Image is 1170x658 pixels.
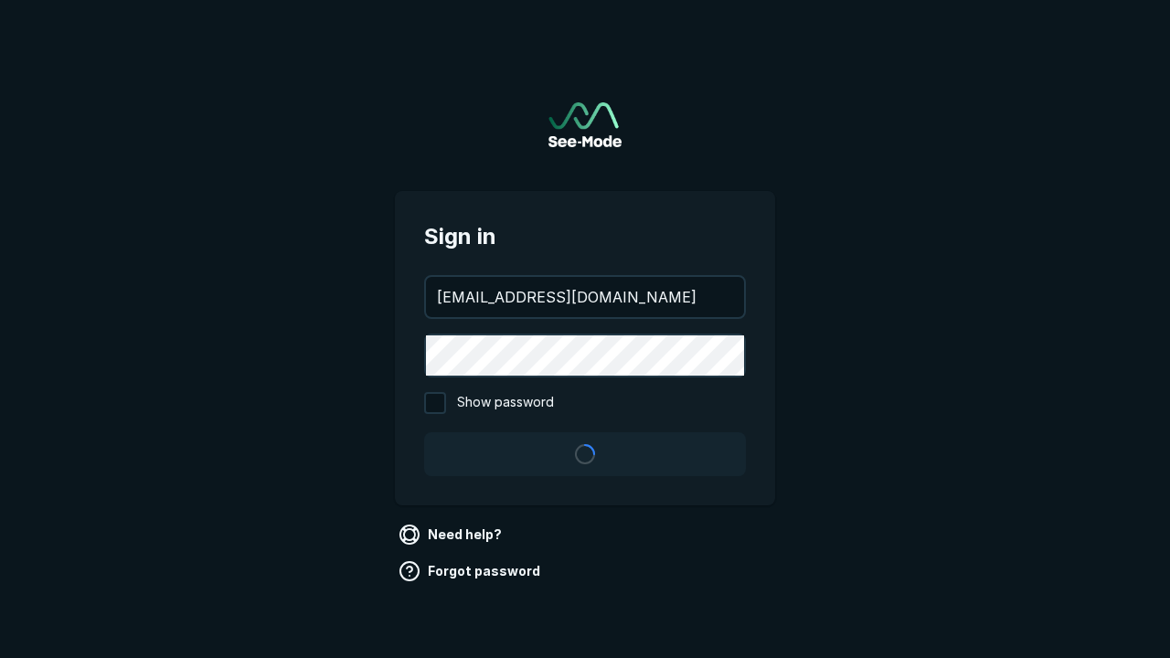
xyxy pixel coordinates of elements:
a: Forgot password [395,557,548,586]
img: See-Mode Logo [548,102,622,147]
input: your@email.com [426,277,744,317]
span: Show password [457,392,554,414]
a: Go to sign in [548,102,622,147]
span: Sign in [424,220,746,253]
a: Need help? [395,520,509,549]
